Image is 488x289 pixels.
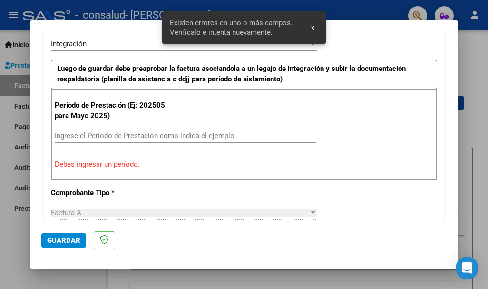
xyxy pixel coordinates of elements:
p: Período de Prestación (Ej: 202505 para Mayo 2025) [55,100,168,121]
div: Open Intercom Messenger [456,257,478,279]
span: Factura A [51,209,81,217]
span: Existen errores en uno o más campos. Verifícalo e intenta nuevamente. [170,18,300,37]
span: Guardar [47,236,80,245]
button: x [303,19,322,36]
span: Integración [51,40,87,48]
button: Guardar [41,233,86,248]
span: x [311,23,314,32]
p: Debes ingresar un período. [55,159,433,170]
strong: Luego de guardar debe preaprobar la factura asociandola a un legajo de integración y subir la doc... [57,64,406,84]
p: Comprobante Tipo * [51,188,167,199]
